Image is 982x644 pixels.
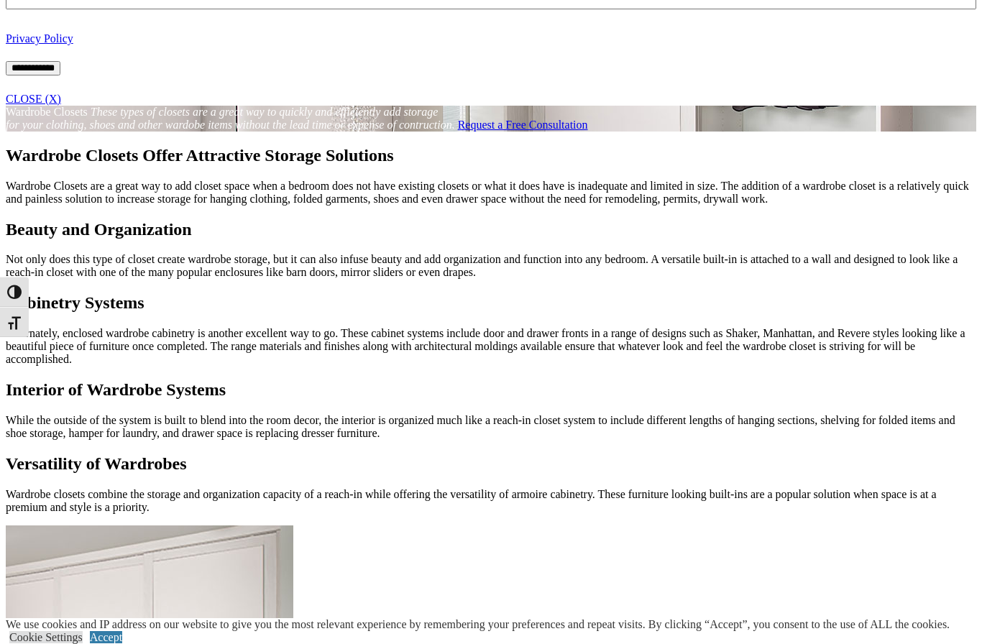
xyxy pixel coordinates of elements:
p: Wardrobe closets combine the storage and organization capacity of a reach-in while offering the v... [6,488,976,514]
a: Request a Free Consultation [458,119,588,131]
p: Alternately, enclosed wardrobe cabinetry is another excellent way to go. These cabinet systems in... [6,327,976,366]
a: CLOSE (X) [6,93,61,105]
h2: Versatility of Wardrobes [6,454,976,474]
p: Not only does this type of closet create wardrobe storage, but it can also infuse beauty and add ... [6,253,976,279]
p: Wardrobe Closets are a great way to add closet space when a bedroom does not have existing closet... [6,180,976,206]
h2: Interior of Wardrobe Systems [6,380,976,400]
em: These types of closets are a great way to quickly and efficiently add storage for your clothing, ... [6,106,455,131]
h2: Cabinetry Systems [6,293,976,313]
span: Wardrobe Closets [6,106,88,118]
div: We use cookies and IP address on our website to give you the most relevant experience by remember... [6,618,950,631]
h2: Beauty and Organization [6,220,976,239]
a: Accept [90,631,122,643]
a: Cookie Settings [9,631,83,643]
a: Privacy Policy [6,32,73,45]
h1: Wardrobe Closets Offer Attractive Storage Solutions [6,146,976,165]
p: While the outside of the system is built to blend into the room decor, the interior is organized ... [6,414,976,440]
